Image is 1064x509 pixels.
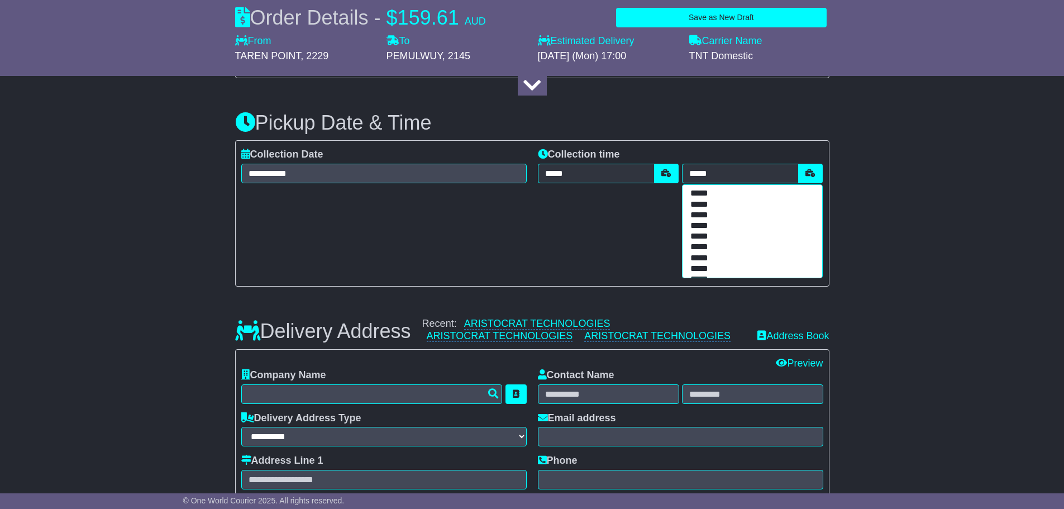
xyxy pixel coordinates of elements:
[241,369,326,382] label: Company Name
[387,50,442,61] span: PEMULWUY
[464,318,610,330] a: ARISTOCRAT TECHNOLOGIES
[235,35,271,47] label: From
[300,50,328,61] span: , 2229
[616,8,826,27] button: Save as New Draft
[235,320,411,342] h3: Delivery Address
[241,149,323,161] label: Collection Date
[442,50,470,61] span: , 2145
[538,369,614,382] label: Contact Name
[465,16,486,27] span: AUD
[757,330,829,341] a: Address Book
[422,318,747,342] div: Recent:
[538,455,578,467] label: Phone
[235,50,301,61] span: TAREN POINT
[538,35,678,47] label: Estimated Delivery
[689,35,762,47] label: Carrier Name
[183,496,345,505] span: © One World Courier 2025. All rights reserved.
[538,412,616,425] label: Email address
[387,35,410,47] label: To
[538,149,620,161] label: Collection time
[427,330,573,342] a: ARISTOCRAT TECHNOLOGIES
[584,330,731,342] a: ARISTOCRAT TECHNOLOGIES
[776,358,823,369] a: Preview
[398,6,459,29] span: 159.61
[538,50,678,63] div: [DATE] (Mon) 17:00
[235,112,829,134] h3: Pickup Date & Time
[689,50,829,63] div: TNT Domestic
[387,6,398,29] span: $
[241,412,361,425] label: Delivery Address Type
[235,6,486,30] div: Order Details -
[241,455,323,467] label: Address Line 1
